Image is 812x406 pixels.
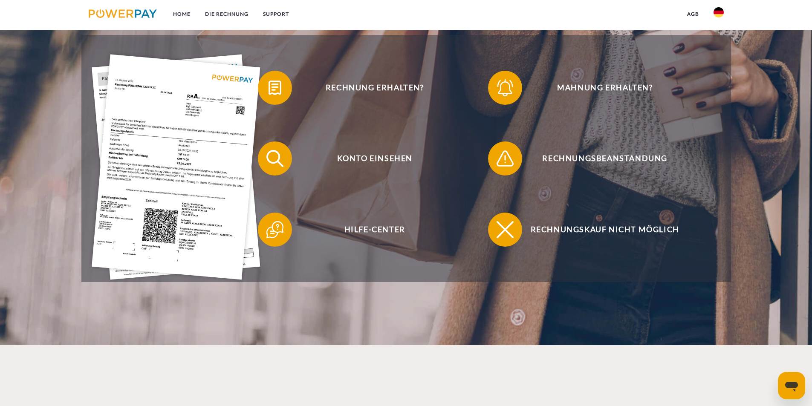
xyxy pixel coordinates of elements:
button: Mahnung erhalten? [488,71,710,105]
button: Rechnung erhalten? [258,71,480,105]
a: DIE RECHNUNG [198,6,256,22]
img: single_invoice_powerpay_de.jpg [92,55,260,280]
span: Konto einsehen [270,141,479,176]
a: SUPPORT [256,6,296,22]
button: Hilfe-Center [258,213,480,247]
img: qb_search.svg [264,148,286,169]
button: Rechnungsbeanstandung [488,141,710,176]
span: Rechnung erhalten? [270,71,479,105]
a: Home [166,6,198,22]
button: Konto einsehen [258,141,480,176]
img: logo-powerpay.svg [89,9,157,18]
img: qb_close.svg [494,219,516,240]
button: Rechnungskauf nicht möglich [488,213,710,247]
img: qb_help.svg [264,219,286,240]
span: Hilfe-Center [270,213,479,247]
span: Rechnungskauf nicht möglich [500,213,709,247]
span: Rechnungsbeanstandung [500,141,709,176]
span: Mahnung erhalten? [500,71,709,105]
img: qb_bell.svg [494,77,516,98]
a: agb [680,6,706,22]
img: de [714,7,724,17]
img: qb_warning.svg [494,148,516,169]
img: qb_bill.svg [264,77,286,98]
iframe: Schaltfläche zum Öffnen des Messaging-Fensters [778,372,805,399]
